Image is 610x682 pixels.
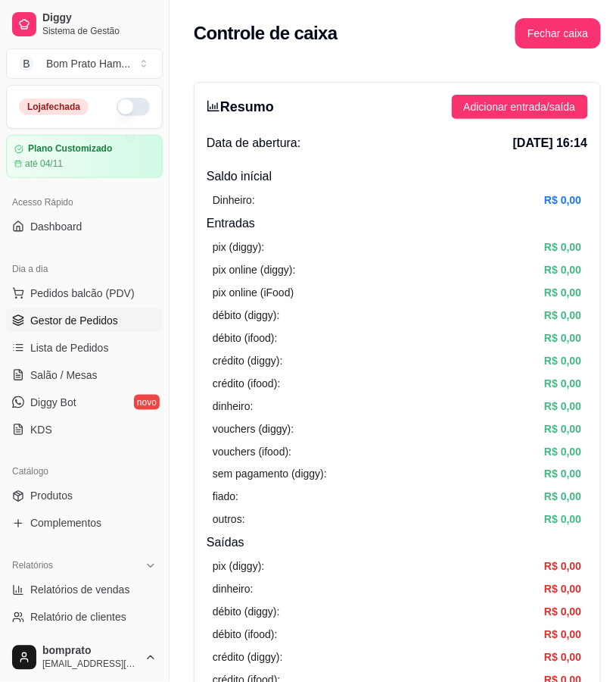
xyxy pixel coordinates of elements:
[207,134,301,152] span: Data de abertura:
[30,340,109,355] span: Lista de Pedidos
[6,640,163,676] button: bomprato[EMAIL_ADDRESS][DOMAIN_NAME]
[30,313,118,328] span: Gestor de Pedidos
[544,558,581,575] article: R$ 0,00
[42,25,157,37] span: Sistema de Gestão
[213,627,278,643] article: débito (ifood):
[207,214,588,233] h4: Entradas
[6,511,163,536] a: Complementos
[30,395,76,410] span: Diggy Bot
[452,95,588,119] button: Adicionar entrada/saída
[6,6,163,42] a: DiggySistema de Gestão
[544,352,581,369] article: R$ 0,00
[207,167,588,186] h4: Saldo inícial
[6,336,163,360] a: Lista de Pedidos
[30,286,135,301] span: Pedidos balcão (PDV)
[515,18,600,48] button: Fechar caixa
[544,421,581,437] article: R$ 0,00
[42,659,138,671] span: [EMAIL_ADDRESS][DOMAIN_NAME]
[544,511,581,528] article: R$ 0,00
[544,330,581,346] article: R$ 0,00
[6,363,163,387] a: Salão / Mesas
[213,261,296,278] article: pix online (diggy):
[42,11,157,25] span: Diggy
[213,352,283,369] article: crédito (diggy):
[207,99,220,113] span: bar-chart
[6,190,163,214] div: Acesso Rápido
[6,633,163,657] a: Relatório de mesas
[30,422,52,437] span: KDS
[6,257,163,281] div: Dia a dia
[207,534,588,552] h4: Saídas
[6,460,163,484] div: Catálogo
[30,489,73,504] span: Produtos
[28,143,112,155] article: Plano Customizado
[6,48,163,79] button: Select a team
[30,219,82,234] span: Dashboard
[544,581,581,598] article: R$ 0,00
[6,605,163,630] a: Relatório de clientes
[544,284,581,301] article: R$ 0,00
[544,307,581,324] article: R$ 0,00
[30,610,126,625] span: Relatório de clientes
[544,239,581,255] article: R$ 0,00
[213,511,245,528] article: outros:
[30,368,98,383] span: Salão / Mesas
[544,466,581,483] article: R$ 0,00
[46,56,130,71] div: Bom Prato Ham ...
[544,261,581,278] article: R$ 0,00
[213,466,327,483] article: sem pagamento (diggy):
[213,489,238,505] article: fiado:
[213,421,294,437] article: vouchers (diggy):
[19,99,89,115] div: Loja fechada
[12,560,53,572] span: Relatórios
[213,649,283,666] article: crédito (diggy):
[6,390,163,415] a: Diggy Botnovo
[464,99,576,115] span: Adicionar entrada/saída
[6,578,163,602] a: Relatórios de vendas
[30,583,130,598] span: Relatórios de vendas
[213,375,280,392] article: crédito (ifood):
[6,281,163,305] button: Pedidos balcão (PDV)
[544,192,581,208] article: R$ 0,00
[6,418,163,442] a: KDS
[544,398,581,415] article: R$ 0,00
[213,239,264,255] article: pix (diggy):
[544,627,581,643] article: R$ 0,00
[25,158,63,170] article: até 04/11
[6,135,163,178] a: Plano Customizadoaté 04/11
[513,134,587,152] span: [DATE] 16:14
[213,581,254,598] article: dinheiro:
[207,96,274,117] h3: Resumo
[213,307,280,324] article: débito (diggy):
[544,649,581,666] article: R$ 0,00
[30,516,101,531] span: Complementos
[213,330,278,346] article: débito (ifood):
[6,308,163,333] a: Gestor de Pedidos
[213,558,264,575] article: pix (diggy):
[544,375,581,392] article: R$ 0,00
[6,484,163,508] a: Produtos
[213,443,291,460] article: vouchers (ifood):
[213,192,255,208] article: Dinheiro:
[42,645,138,659] span: bomprato
[194,21,338,45] h2: Controle de caixa
[117,98,150,116] button: Alterar Status
[213,604,280,621] article: débito (diggy):
[544,604,581,621] article: R$ 0,00
[19,56,34,71] span: B
[6,214,163,239] a: Dashboard
[213,398,254,415] article: dinheiro:
[544,489,581,505] article: R$ 0,00
[544,443,581,460] article: R$ 0,00
[213,284,294,301] article: pix online (iFood)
